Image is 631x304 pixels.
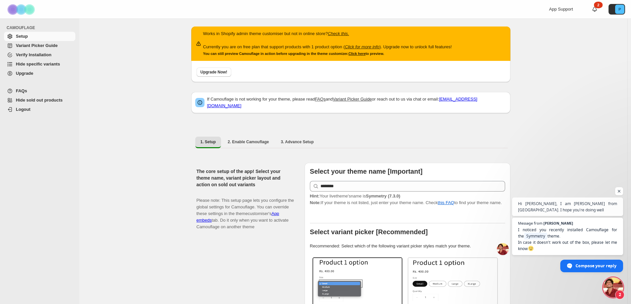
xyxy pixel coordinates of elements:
button: Upgrade Now! [197,67,231,77]
a: Variant Picker Guide [4,41,75,50]
p: Please note: This setup page lets you configure the global settings for Camouflage. You can overr... [197,191,294,230]
span: Hide sold out products [16,98,63,103]
span: Upgrade Now! [201,69,227,75]
div: 2 [594,2,603,8]
span: Verify Installation [16,52,52,57]
span: 1. Setup [201,139,216,145]
p: If your theme is not listed, just enter your theme name. Check to find your theme name. [310,193,505,206]
a: Hide specific variants [4,60,75,69]
a: Upgrade [4,69,75,78]
a: FAQs [315,97,326,102]
span: Upgrade [16,71,33,76]
a: this FAQ [438,200,454,205]
b: Select your theme name [Important] [310,168,423,175]
text: P [618,7,621,11]
strong: Note: [310,200,321,205]
a: Hide sold out products [4,96,75,105]
a: Verify Installation [4,50,75,60]
p: Currently you are on free plan that support products with 1 product option ( ). Upgrade now to un... [203,44,452,50]
span: CAMOUFLAGE [7,25,76,30]
span: Logout [16,107,30,112]
img: Camouflage [5,0,38,19]
a: Click here [349,52,366,56]
a: Click for more info [345,44,380,49]
a: Variant Picker Guide [333,97,372,102]
a: Open chat [603,278,623,297]
span: App Support [549,7,573,12]
a: FAQs [4,86,75,96]
span: Setup [16,34,28,39]
b: Select variant picker [Recommended] [310,228,428,236]
button: Avatar with initials P [609,4,625,15]
span: Variant Picker Guide [16,43,57,48]
a: 2 [591,6,598,13]
strong: Symmetry (7.3.0) [366,194,400,198]
a: Check this. [328,31,349,36]
span: Hi [PERSON_NAME], I am [PERSON_NAME] from [GEOGRAPHIC_DATA]. I hope you're doing well [518,200,617,213]
span: 3. Advance Setup [281,139,314,145]
span: Avatar with initials P [615,5,624,14]
a: Setup [4,32,75,41]
span: FAQs [16,88,27,93]
span: Message from [518,221,542,225]
span: 2 [615,290,624,299]
span: I noticed you recently installed Camouflage for the theme. In case it doesn't work out of the box... [518,227,617,252]
span: Your live theme's name is [310,194,400,198]
h2: The core setup of the app! Select your theme name, variant picker layout and action on sold out v... [197,168,294,188]
a: Logout [4,105,75,114]
span: Hide specific variants [16,62,60,66]
small: You can still preview Camouflage in action before upgrading in the theme customizer. to preview. [203,52,384,56]
strong: Hint: [310,194,320,198]
p: Recommended: Select which of the following variant picker styles match your theme. [310,243,505,249]
span: [PERSON_NAME] [543,221,573,225]
span: Compose your reply [575,260,616,272]
p: Works in Shopify admin theme customiser but not in online store? [203,30,452,37]
span: 2. Enable Camouflage [228,139,269,145]
p: If Camouflage is not working for your theme, please read and or reach out to us via chat or email: [207,96,506,109]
